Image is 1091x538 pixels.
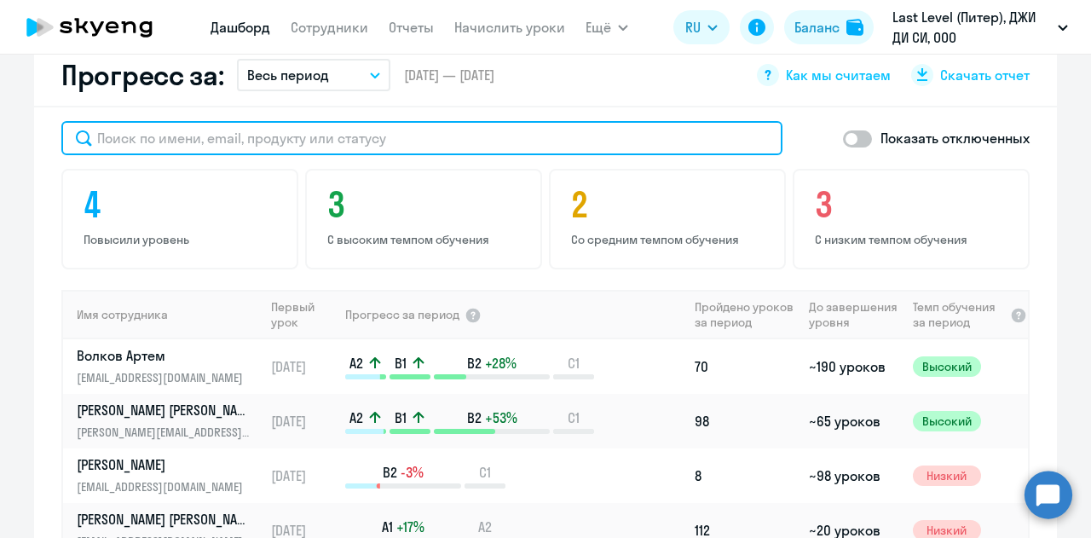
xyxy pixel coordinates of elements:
p: [PERSON_NAME][EMAIL_ADDRESS][DOMAIN_NAME] [77,423,252,442]
td: [DATE] [264,448,343,503]
span: +17% [396,518,424,536]
span: -3% [401,463,424,482]
h4: 3 [815,184,1013,225]
td: ~98 уроков [802,448,905,503]
a: Дашборд [211,19,270,36]
button: Балансbalance [784,10,874,44]
span: Высокий [913,411,981,431]
span: Ещё [586,17,611,38]
span: C1 [479,463,491,482]
span: Прогресс за период [345,307,459,322]
button: Last Level (Питер), ДЖИ ДИ СИ, ООО [884,7,1077,48]
h4: 3 [327,184,525,225]
span: B2 [467,354,482,373]
button: RU [673,10,730,44]
p: [PERSON_NAME] [PERSON_NAME] [77,401,252,419]
td: 8 [688,448,802,503]
span: Как мы считаем [786,66,891,84]
td: ~65 уроков [802,394,905,448]
a: Отчеты [389,19,434,36]
span: B2 [383,463,397,482]
span: +53% [485,408,517,427]
span: B1 [395,408,407,427]
th: Пройдено уроков за период [688,290,802,339]
a: Волков Артем[EMAIL_ADDRESS][DOMAIN_NAME] [77,346,263,387]
span: [DATE] — [DATE] [404,66,494,84]
td: [DATE] [264,394,343,448]
p: С высоким темпом обучения [327,232,525,247]
span: Низкий [913,466,981,486]
h4: 2 [571,184,769,225]
span: A1 [382,518,393,536]
p: Показать отключенных [880,128,1030,148]
p: Весь период [247,65,329,85]
h4: 4 [84,184,281,225]
th: До завершения уровня [802,290,905,339]
span: C1 [568,354,580,373]
p: [EMAIL_ADDRESS][DOMAIN_NAME] [77,368,252,387]
span: B2 [467,408,482,427]
td: 98 [688,394,802,448]
span: +28% [485,354,517,373]
a: Сотрудники [291,19,368,36]
img: balance [846,19,863,36]
span: C1 [568,408,580,427]
td: 70 [688,339,802,394]
p: [EMAIL_ADDRESS][DOMAIN_NAME] [77,477,252,496]
p: [PERSON_NAME] [77,455,252,474]
h2: Прогресс за: [61,58,223,92]
button: Ещё [586,10,628,44]
span: B1 [395,354,407,373]
p: Волков Артем [77,346,252,365]
p: Со средним темпом обучения [571,232,769,247]
span: A2 [478,518,492,536]
p: С низким темпом обучения [815,232,1013,247]
th: Первый урок [264,290,343,339]
div: Баланс [794,17,840,38]
p: Повысили уровень [84,232,281,247]
p: [PERSON_NAME] [PERSON_NAME] [77,510,252,529]
span: RU [685,17,701,38]
a: [PERSON_NAME] [PERSON_NAME][PERSON_NAME][EMAIL_ADDRESS][DOMAIN_NAME] [77,401,263,442]
td: ~190 уроков [802,339,905,394]
span: Темп обучения за период [913,299,1005,330]
input: Поиск по имени, email, продукту или статусу [61,121,782,155]
span: Высокий [913,356,981,377]
span: A2 [349,408,363,427]
a: Начислить уроки [454,19,565,36]
td: [DATE] [264,339,343,394]
th: Имя сотрудника [63,290,264,339]
span: A2 [349,354,363,373]
p: Last Level (Питер), ДЖИ ДИ СИ, ООО [892,7,1051,48]
a: [PERSON_NAME][EMAIL_ADDRESS][DOMAIN_NAME] [77,455,263,496]
span: Скачать отчет [940,66,1030,84]
button: Весь период [237,59,390,91]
